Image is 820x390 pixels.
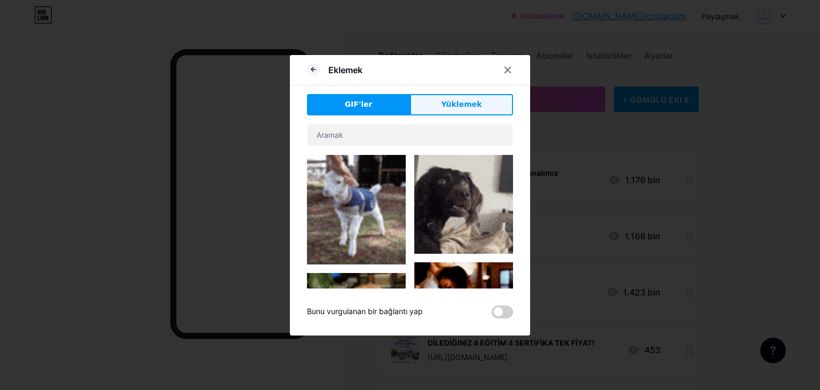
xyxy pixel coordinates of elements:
button: Yüklemek [410,94,513,115]
font: GIF'ler [345,100,373,108]
button: GIF'ler [307,94,410,115]
font: Bunu vurgulanan bir bağlantı yap [307,307,423,316]
input: Aramak [307,124,512,146]
img: Gihpy [414,155,513,254]
font: Eklemek [328,65,362,75]
img: Gihpy [414,262,513,319]
img: Gihpy [307,273,406,372]
img: Gihpy [307,155,406,265]
font: Yüklemek [441,100,482,108]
